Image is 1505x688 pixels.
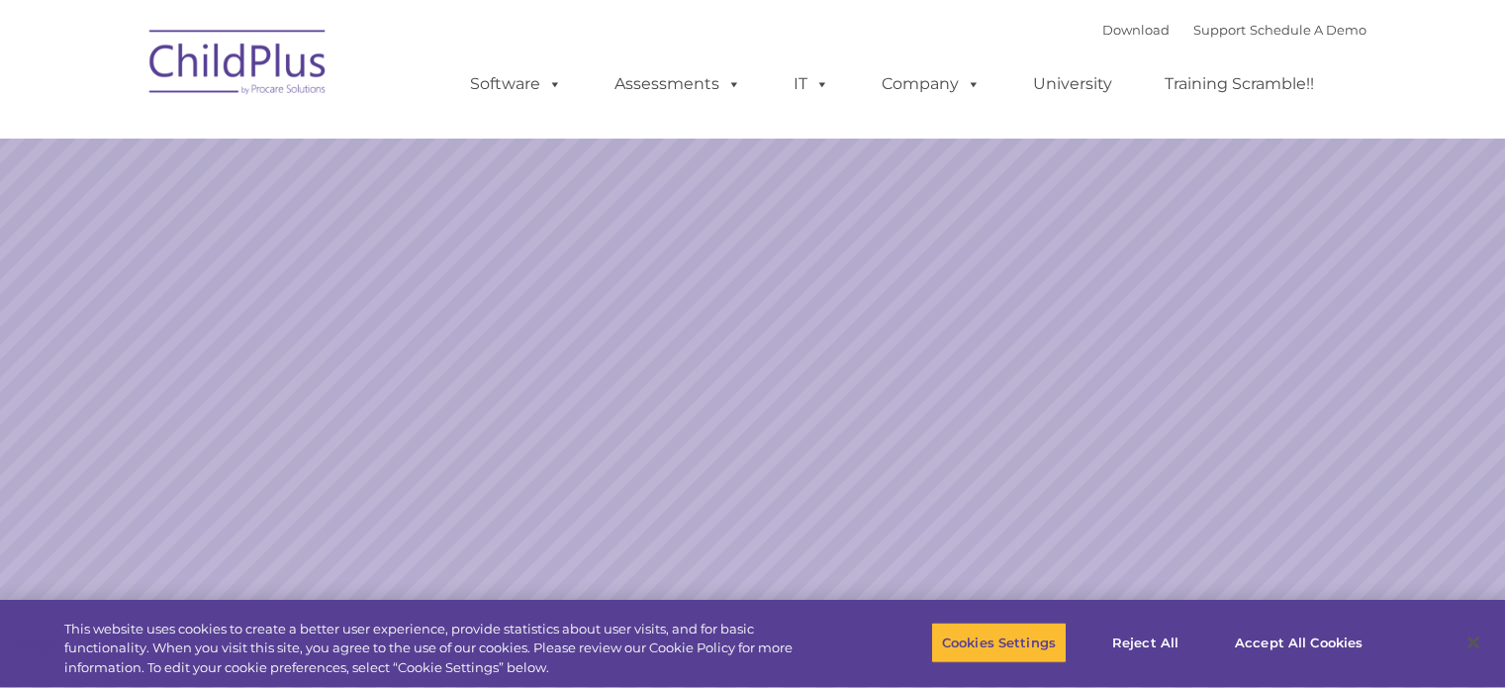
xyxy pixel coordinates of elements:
a: IT [774,64,849,104]
button: Reject All [1083,622,1207,663]
div: This website uses cookies to create a better user experience, provide statistics about user visit... [64,620,828,678]
a: Download [1102,22,1170,38]
a: Training Scramble!! [1145,64,1334,104]
a: Support [1193,22,1246,38]
img: ChildPlus by Procare Solutions [140,16,337,115]
a: University [1013,64,1132,104]
a: Software [450,64,582,104]
button: Close [1452,621,1495,664]
button: Cookies Settings [931,622,1067,663]
a: Assessments [595,64,761,104]
button: Accept All Cookies [1224,622,1373,663]
a: Company [862,64,1000,104]
font: | [1102,22,1366,38]
a: Schedule A Demo [1250,22,1366,38]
